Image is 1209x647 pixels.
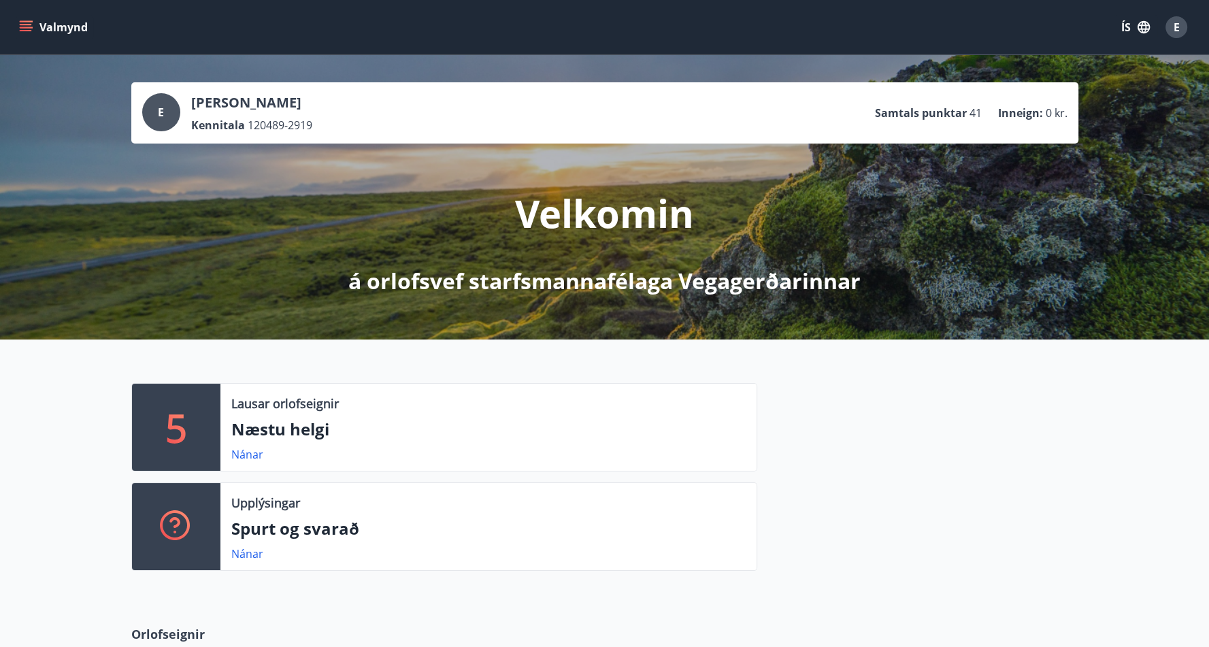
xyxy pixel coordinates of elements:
span: 120489-2919 [248,118,312,133]
p: 5 [165,401,187,453]
button: ÍS [1114,15,1157,39]
p: Spurt og svarað [231,517,746,540]
p: Næstu helgi [231,418,746,441]
p: Samtals punktar [875,105,967,120]
p: Velkomin [515,187,694,239]
span: 0 kr. [1046,105,1067,120]
p: á orlofsvef starfsmannafélaga Vegagerðarinnar [348,266,861,296]
p: Upplýsingar [231,494,300,512]
p: [PERSON_NAME] [191,93,312,112]
p: Inneign : [998,105,1043,120]
span: Orlofseignir [131,625,205,643]
p: Kennitala [191,118,245,133]
span: E [158,105,164,120]
a: Nánar [231,447,263,462]
span: E [1174,20,1180,35]
span: 41 [970,105,982,120]
p: Lausar orlofseignir [231,395,339,412]
button: menu [16,15,93,39]
button: E [1160,11,1193,44]
a: Nánar [231,546,263,561]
